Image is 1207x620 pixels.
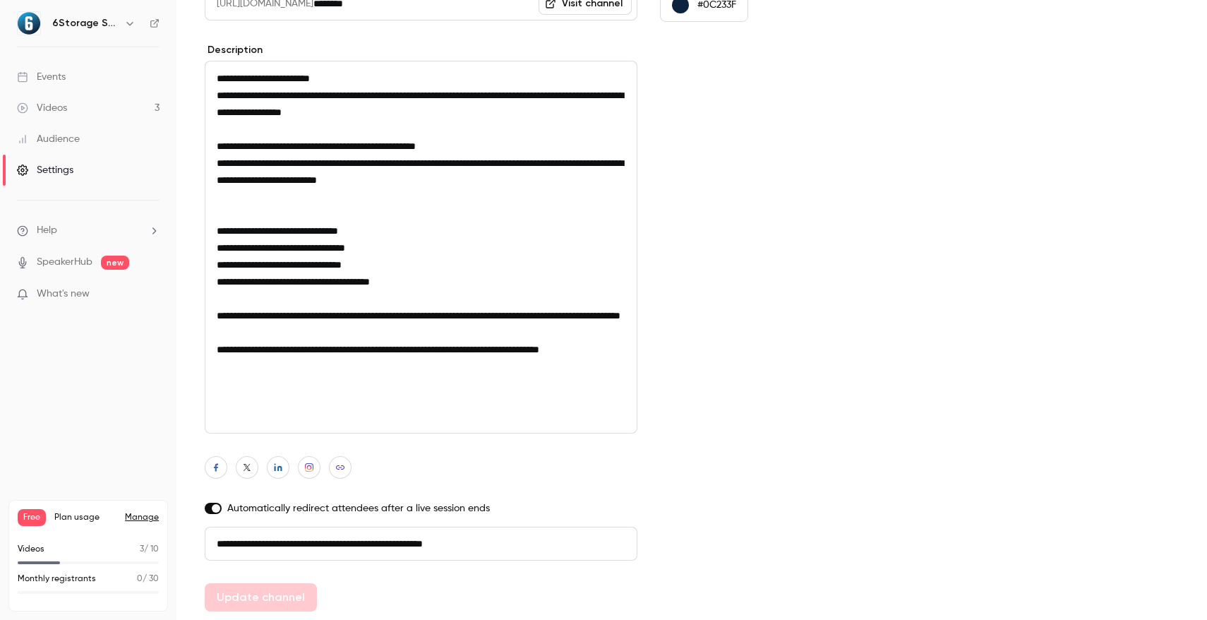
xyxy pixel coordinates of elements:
[17,163,73,177] div: Settings
[140,543,159,556] p: / 10
[140,545,144,554] span: 3
[17,132,80,146] div: Audience
[18,543,44,556] p: Videos
[37,223,57,238] span: Help
[52,16,119,30] h6: 6Storage Software Solutions
[125,512,159,523] a: Manage
[37,287,90,302] span: What's new
[205,43,637,57] label: Description
[18,12,40,35] img: 6Storage Software Solutions
[37,255,92,270] a: SpeakerHub
[205,501,637,515] label: Automatically redirect attendees after a live session ends
[17,101,67,115] div: Videos
[137,573,159,585] p: / 30
[17,70,66,84] div: Events
[54,512,116,523] span: Plan usage
[18,509,46,526] span: Free
[17,223,160,238] li: help-dropdown-opener
[137,575,143,583] span: 0
[101,256,129,270] span: new
[18,573,96,585] p: Monthly registrants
